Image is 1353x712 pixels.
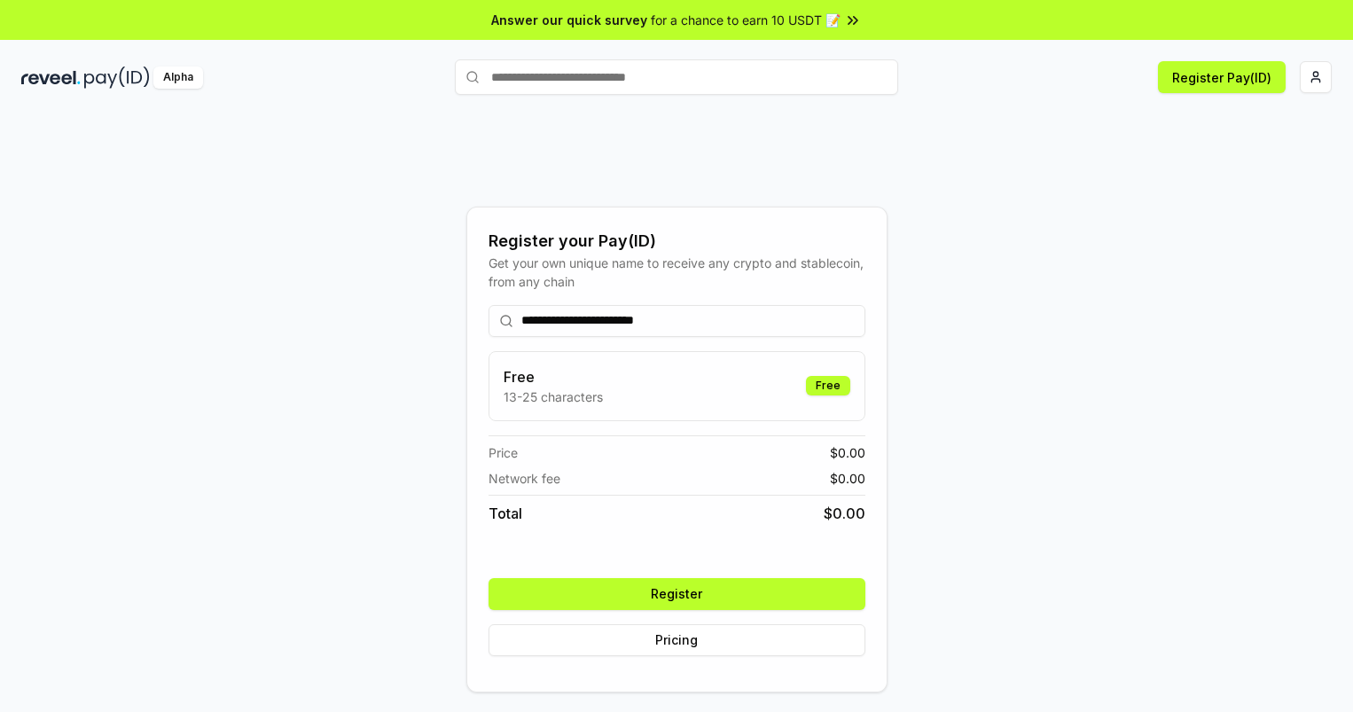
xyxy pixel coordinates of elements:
[489,578,865,610] button: Register
[489,229,865,254] div: Register your Pay(ID)
[491,11,647,29] span: Answer our quick survey
[489,624,865,656] button: Pricing
[830,443,865,462] span: $ 0.00
[504,387,603,406] p: 13-25 characters
[830,469,865,488] span: $ 0.00
[84,67,150,89] img: pay_id
[21,67,81,89] img: reveel_dark
[153,67,203,89] div: Alpha
[489,443,518,462] span: Price
[489,469,560,488] span: Network fee
[651,11,841,29] span: for a chance to earn 10 USDT 📝
[806,376,850,395] div: Free
[1158,61,1286,93] button: Register Pay(ID)
[504,366,603,387] h3: Free
[489,254,865,291] div: Get your own unique name to receive any crypto and stablecoin, from any chain
[824,503,865,524] span: $ 0.00
[489,503,522,524] span: Total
